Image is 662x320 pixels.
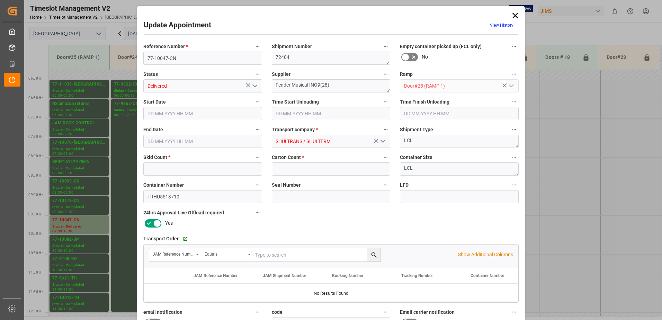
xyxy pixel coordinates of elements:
span: JAM Reference Number [194,273,238,278]
span: Email carrier notification [400,309,455,316]
textarea: Fender Musical INO9(28) [272,79,391,92]
span: Container Number [471,273,504,278]
button: Transport company * [381,125,390,134]
button: email notification [253,308,262,317]
span: Supplier [272,71,290,78]
button: 24hrs Approval Live Offload required [253,208,262,217]
span: email notification [143,309,182,316]
textarea: 72484 [272,52,391,65]
button: Shipment Number [381,42,390,51]
input: Type to search/select [143,79,262,92]
input: Type to search [253,248,381,261]
span: Yes [165,220,173,227]
button: Status [253,70,262,79]
button: Start Date [253,97,262,106]
span: JAM Shipment Number [263,273,306,278]
h2: Update Appointment [144,20,211,31]
button: open menu [149,248,201,261]
input: DD.MM.YYYY HH:MM [272,107,391,120]
button: End Date [253,125,262,134]
span: LFD [400,181,409,189]
div: JAM Reference Number [153,249,194,257]
span: Reference Number [143,43,188,50]
input: DD.MM.YYYY HH:MM [400,107,519,120]
button: open menu [377,136,388,147]
span: No [422,53,428,61]
span: Shipment Type [400,126,433,133]
button: search button [367,248,381,261]
button: Time Start Unloading [381,97,390,106]
span: Seal Number [272,181,301,189]
span: Container Number [143,181,184,189]
span: 24hrs Approval Live Offload required [143,209,224,216]
span: Transport company [272,126,318,133]
span: code [272,309,283,316]
span: Empty container picked up (FCL only) [400,43,482,50]
button: open menu [249,81,259,91]
button: Shipment Type [510,125,519,134]
button: LFD [510,180,519,189]
button: Container Size [510,153,519,162]
input: DD.MM.YYYY HH:MM [143,107,262,120]
textarea: LCL [400,162,519,176]
span: End Date [143,126,163,133]
button: Supplier [381,70,390,79]
button: Reference Number * [253,42,262,51]
span: Time Start Unloading [272,98,319,106]
button: Empty container picked up (FCL only) [510,42,519,51]
button: code [381,308,390,317]
span: Tracking Number [401,273,433,278]
input: DD.MM.YYYY HH:MM [143,135,262,148]
button: Seal Number [381,180,390,189]
span: Time Finish Unloading [400,98,449,106]
span: Carton Count [272,154,304,161]
button: Skid Count * [253,153,262,162]
span: Status [143,71,158,78]
div: Equals [205,249,245,257]
span: Ramp [400,71,413,78]
span: Skid Count [143,154,170,161]
button: Time Finish Unloading [510,97,519,106]
button: open menu [201,248,253,261]
button: Email carrier notification [510,308,519,317]
p: Show Additional Columns [458,251,513,258]
button: Container Number [253,180,262,189]
button: Ramp [510,70,519,79]
input: Type to search/select [400,79,519,92]
a: View History [490,23,513,28]
span: Container Size [400,154,432,161]
span: Transport Order [143,235,179,242]
span: Booking Number [332,273,363,278]
button: open menu [506,81,516,91]
button: Carton Count * [381,153,390,162]
span: Start Date [143,98,166,106]
textarea: LCL [400,135,519,148]
span: Shipment Number [272,43,312,50]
